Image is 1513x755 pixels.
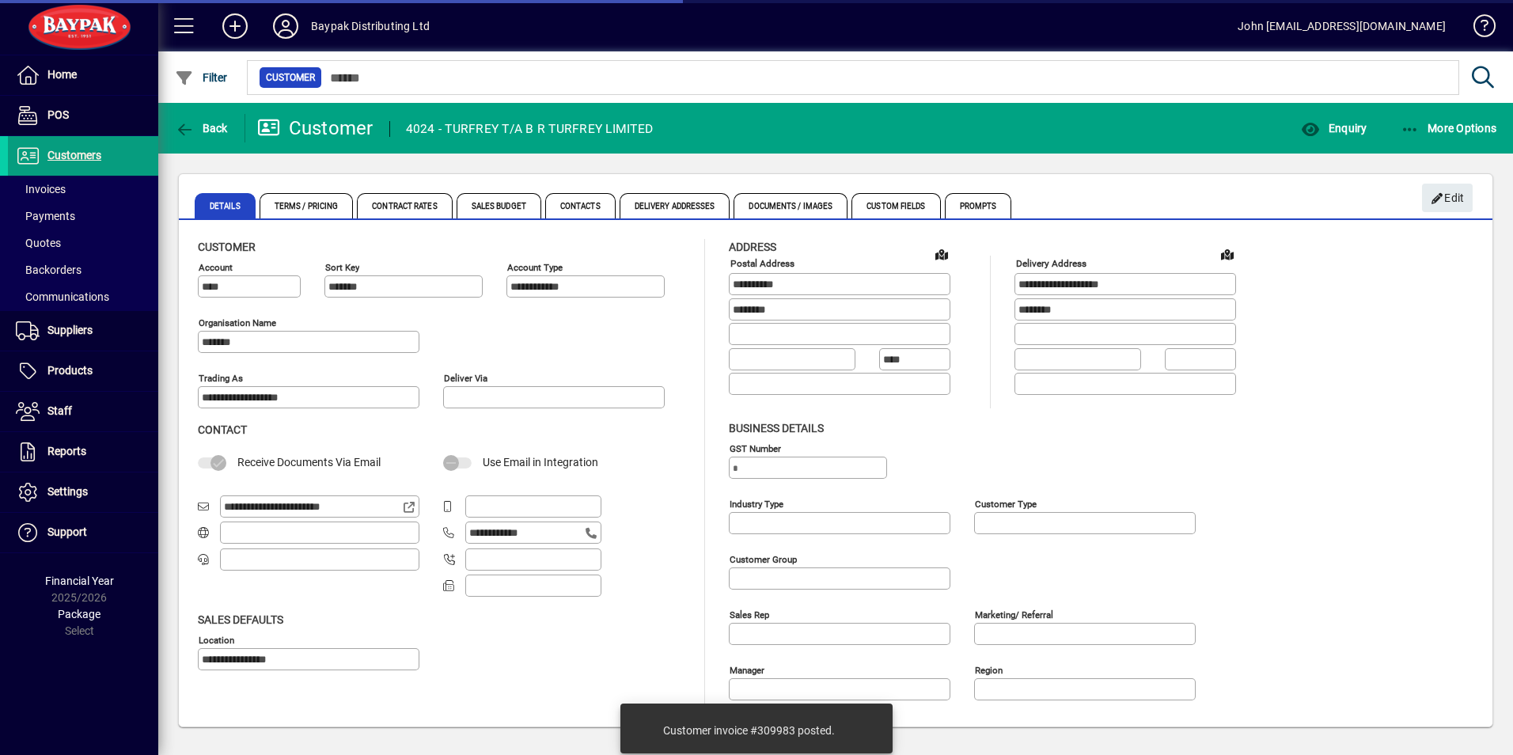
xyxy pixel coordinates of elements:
a: View on map [1215,241,1240,267]
div: Customer invoice #309983 posted. [663,723,835,738]
span: Invoices [16,183,66,195]
div: Baypak Distributing Ltd [311,13,430,39]
span: Staff [47,404,72,417]
span: Products [47,364,93,377]
mat-label: Account [199,262,233,273]
mat-label: Manager [730,664,764,675]
span: Customers [47,149,101,161]
span: More Options [1401,122,1497,135]
span: Custom Fields [851,193,940,218]
a: Quotes [8,230,158,256]
a: Communications [8,283,158,310]
a: Home [8,55,158,95]
mat-label: Marketing/ Referral [975,609,1053,620]
span: Contact [198,423,247,436]
span: Customer [266,70,315,85]
a: Backorders [8,256,158,283]
span: Sales defaults [198,613,283,626]
a: Reports [8,432,158,472]
mat-label: Location [199,634,234,645]
mat-label: Industry type [730,498,783,509]
a: POS [8,96,158,135]
span: Address [729,241,776,253]
a: Staff [8,392,158,431]
a: View on map [929,241,954,267]
mat-label: Trading as [199,373,243,384]
a: Payments [8,203,158,230]
a: Invoices [8,176,158,203]
span: Settings [47,485,88,498]
a: Settings [8,472,158,512]
span: Use Email in Integration [483,456,598,469]
span: Sales Budget [457,193,541,218]
button: Edit [1422,184,1473,212]
a: Support [8,513,158,552]
span: Reports [47,445,86,457]
a: Suppliers [8,311,158,351]
span: Suppliers [47,324,93,336]
a: Knowledge Base [1462,3,1493,55]
span: Terms / Pricing [260,193,354,218]
span: Back [175,122,228,135]
div: John [EMAIL_ADDRESS][DOMAIN_NAME] [1238,13,1446,39]
button: Enquiry [1297,114,1371,142]
span: Quotes [16,237,61,249]
span: POS [47,108,69,121]
mat-label: Deliver via [444,373,487,384]
mat-label: GST Number [730,442,781,453]
span: Edit [1431,185,1465,211]
button: More Options [1397,114,1501,142]
a: Products [8,351,158,391]
span: Prompts [945,193,1012,218]
button: Profile [260,12,311,40]
app-page-header-button: Back [158,114,245,142]
mat-label: Organisation name [199,317,276,328]
mat-label: Customer group [730,553,797,564]
span: Details [195,193,256,218]
span: Communications [16,290,109,303]
span: Contacts [545,193,616,218]
span: Delivery Addresses [620,193,730,218]
mat-label: Customer type [975,498,1037,509]
mat-label: Sales rep [730,609,769,620]
span: Enquiry [1301,122,1367,135]
span: Support [47,525,87,538]
span: Business details [729,422,824,434]
span: Backorders [16,264,82,276]
div: Customer [257,116,374,141]
mat-label: Region [975,664,1003,675]
span: Contract Rates [357,193,452,218]
span: Documents / Images [734,193,848,218]
div: 4024 - TURFREY T/A B R TURFREY LIMITED [406,116,654,142]
span: Customer [198,241,256,253]
span: Receive Documents Via Email [237,456,381,469]
mat-label: Account Type [507,262,563,273]
span: Filter [175,71,228,84]
span: Payments [16,210,75,222]
button: Filter [171,63,232,92]
span: Package [58,608,100,620]
mat-label: Sort key [325,262,359,273]
span: Home [47,68,77,81]
span: Financial Year [45,575,114,587]
button: Add [210,12,260,40]
button: Back [171,114,232,142]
